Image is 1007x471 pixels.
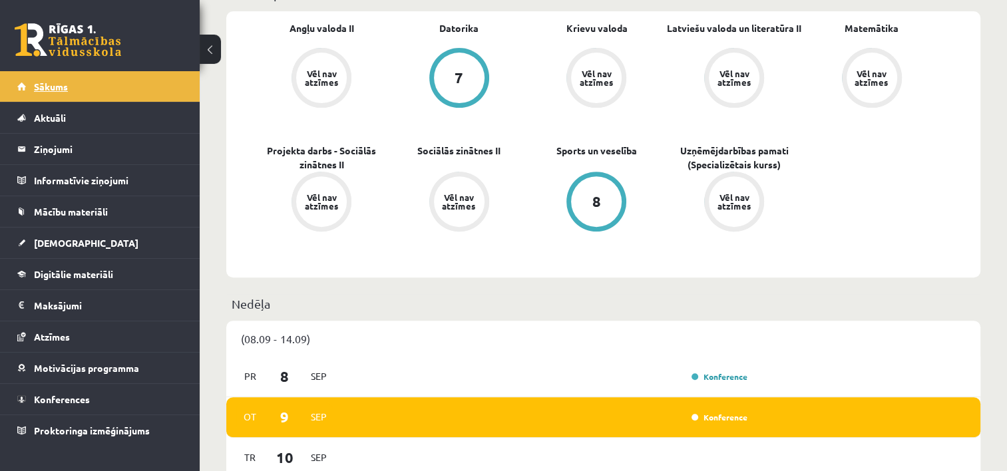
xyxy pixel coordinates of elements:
[34,112,66,124] span: Aktuāli
[34,237,138,249] span: [DEMOGRAPHIC_DATA]
[34,206,108,218] span: Mācību materiāli
[236,366,264,387] span: Pr
[253,48,391,110] a: Vēl nav atzīmes
[15,23,121,57] a: Rīgas 1. Tālmācības vidusskola
[17,228,183,258] a: [DEMOGRAPHIC_DATA]
[17,102,183,133] a: Aktuāli
[264,406,305,428] span: 9
[528,48,666,110] a: Vēl nav atzīmes
[692,371,747,382] a: Konference
[556,144,637,158] a: Sports un veselība
[305,366,333,387] span: Sep
[845,21,899,35] a: Matemātika
[578,69,615,86] div: Vēl nav atzīmes
[17,196,183,227] a: Mācību materiāli
[34,134,183,164] legend: Ziņojumi
[666,144,803,172] a: Uzņēmējdarbības pamati (Specializētais kurss)
[17,71,183,102] a: Sākums
[236,447,264,468] span: Tr
[305,447,333,468] span: Sep
[17,290,183,321] a: Maksājumi
[34,331,70,343] span: Atzīmes
[17,353,183,383] a: Motivācijas programma
[17,134,183,164] a: Ziņojumi
[566,21,627,35] a: Krievu valoda
[34,290,183,321] legend: Maksājumi
[34,80,68,92] span: Sākums
[455,71,463,85] div: 7
[391,48,528,110] a: 7
[417,144,501,158] a: Sociālās zinātnes II
[439,21,479,35] a: Datorika
[236,406,264,427] span: Ot
[853,69,891,86] div: Vēl nav atzīmes
[715,69,753,86] div: Vēl nav atzīmes
[667,21,801,35] a: Latviešu valoda un literatūra II
[17,259,183,289] a: Digitālie materiāli
[34,165,183,196] legend: Informatīvie ziņojumi
[17,415,183,446] a: Proktoringa izmēģinājums
[34,393,90,405] span: Konferences
[303,69,340,86] div: Vēl nav atzīmes
[264,365,305,387] span: 8
[803,48,940,110] a: Vēl nav atzīmes
[666,172,803,234] a: Vēl nav atzīmes
[305,406,333,427] span: Sep
[226,321,980,357] div: (08.09 - 14.09)
[264,446,305,468] span: 10
[17,321,183,352] a: Atzīmes
[692,412,747,422] a: Konference
[303,193,340,210] div: Vēl nav atzīmes
[232,295,975,313] p: Nedēļa
[253,172,391,234] a: Vēl nav atzīmes
[253,144,391,172] a: Projekta darbs - Sociālās zinātnes II
[17,165,183,196] a: Informatīvie ziņojumi
[34,268,113,280] span: Digitālie materiāli
[17,384,183,414] a: Konferences
[441,193,478,210] div: Vēl nav atzīmes
[715,193,753,210] div: Vēl nav atzīmes
[592,194,601,209] div: 8
[34,424,150,436] span: Proktoringa izmēģinājums
[391,172,528,234] a: Vēl nav atzīmes
[666,48,803,110] a: Vēl nav atzīmes
[528,172,666,234] a: 8
[290,21,354,35] a: Angļu valoda II
[34,362,139,374] span: Motivācijas programma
